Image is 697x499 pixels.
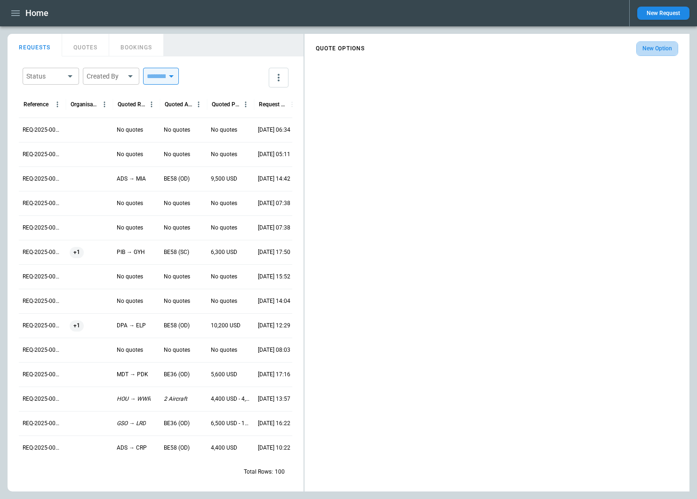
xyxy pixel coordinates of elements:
[637,7,689,20] button: New Request
[23,371,62,379] p: REQ-2025-000253
[164,273,190,281] p: No quotes
[117,126,143,134] p: No quotes
[23,199,62,207] p: REQ-2025-000260
[304,38,689,60] div: scrollable content
[109,34,164,56] button: BOOKINGS
[71,101,98,108] div: Organisation
[211,248,237,256] p: 6,300 USD
[211,346,237,354] p: No quotes
[164,175,190,183] p: BE58 (OD)
[87,71,124,81] div: Created By
[117,371,148,379] p: MDT → PDK
[70,240,84,264] span: +1
[117,297,143,305] p: No quotes
[23,150,62,158] p: REQ-2025-000262
[23,248,62,256] p: REQ-2025-000258
[211,199,237,207] p: No quotes
[117,273,143,281] p: No quotes
[23,420,62,428] p: REQ-2025-000251
[164,371,190,379] p: BE36 (OD)
[316,47,365,51] h4: QUOTE OPTIONS
[258,297,290,305] p: 08/22/2025 14:04
[211,150,237,158] p: No quotes
[117,346,143,354] p: No quotes
[258,273,290,281] p: 08/22/2025 15:52
[23,395,62,403] p: REQ-2025-000252
[258,175,290,183] p: 08/26/2025 14:42
[287,98,299,111] button: Request Created At (UTC-05:00) column menu
[164,297,190,305] p: No quotes
[244,468,273,476] p: Total Rows:
[8,34,62,56] button: REQUESTS
[240,98,252,111] button: Quoted Price column menu
[258,150,290,158] p: 08/27/2025 05:11
[117,322,146,330] p: DPA → ELP
[258,322,290,330] p: 08/22/2025 12:29
[258,444,290,452] p: 08/01/2025 10:22
[164,126,190,134] p: No quotes
[117,420,146,428] p: GSO → LRD
[164,395,187,403] p: 2 Aircraft
[62,34,109,56] button: QUOTES
[118,101,145,108] div: Quoted Route
[98,98,111,111] button: Organisation column menu
[23,224,62,232] p: REQ-2025-000259
[211,126,237,134] p: No quotes
[164,322,190,330] p: BE58 (OD)
[258,199,290,207] p: 08/26/2025 07:38
[23,444,62,452] p: REQ-2025-000250
[258,395,290,403] p: 08/13/2025 13:57
[259,101,287,108] div: Request Created At (UTC-05:00)
[23,273,62,281] p: REQ-2025-000257
[164,150,190,158] p: No quotes
[258,371,290,379] p: 08/19/2025 17:16
[117,150,143,158] p: No quotes
[164,346,190,354] p: No quotes
[211,322,240,330] p: 10,200 USD
[211,395,250,403] p: 4,400 USD - 4,900 USD
[211,371,237,379] p: 5,600 USD
[275,468,285,476] p: 100
[23,346,62,354] p: REQ-2025-000254
[636,41,678,56] button: New Option
[164,224,190,232] p: No quotes
[145,98,158,111] button: Quoted Route column menu
[258,224,290,232] p: 08/26/2025 07:38
[164,420,190,428] p: BE36 (OD)
[26,71,64,81] div: Status
[117,199,143,207] p: No quotes
[24,101,48,108] div: Reference
[164,444,190,452] p: BE58 (OD)
[258,420,290,428] p: 08/04/2025 16:22
[192,98,205,111] button: Quoted Aircraft column menu
[165,101,192,108] div: Quoted Aircraft
[269,68,288,87] button: more
[117,444,147,452] p: ADS → CRP
[117,175,146,183] p: ADS → MIA
[211,224,237,232] p: No quotes
[164,199,190,207] p: No quotes
[23,175,62,183] p: REQ-2025-000261
[211,175,237,183] p: 9,500 USD
[258,126,290,134] p: 08/27/2025 06:34
[258,248,290,256] p: 08/22/2025 17:50
[211,297,237,305] p: No quotes
[51,98,64,111] button: Reference column menu
[23,126,62,134] p: REQ-2025-000263
[211,273,237,281] p: No quotes
[211,444,237,452] p: 4,400 USD
[23,297,62,305] p: REQ-2025-000256
[117,224,143,232] p: No quotes
[23,322,62,330] p: REQ-2025-000255
[212,101,240,108] div: Quoted Price
[211,420,250,428] p: 6,500 USD - 11,300 USD
[258,346,290,354] p: 08/22/2025 08:03
[117,248,145,256] p: PIB → GYH
[70,314,84,338] span: +1
[164,248,189,256] p: BE58 (SC)
[117,395,151,403] p: HOU → WWR
[25,8,48,19] h1: Home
